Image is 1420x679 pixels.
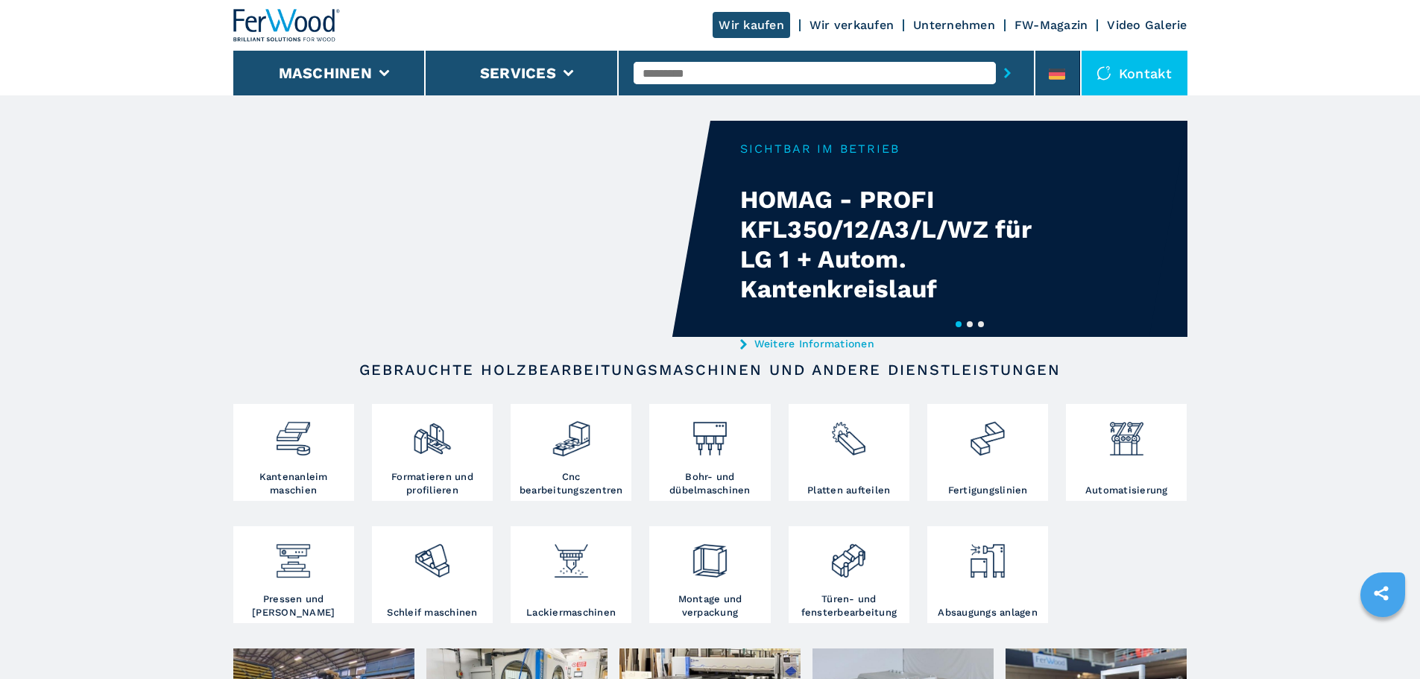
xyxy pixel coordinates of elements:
h3: Fertigungslinien [948,484,1028,497]
button: submit-button [996,56,1019,90]
img: lavorazione_porte_finestre_2.png [829,530,868,581]
a: Wir verkaufen [810,18,894,32]
h3: Lackiermaschinen [526,606,616,619]
img: foratrici_inseritrici_2.png [690,408,730,458]
a: Absaugungs anlagen [927,526,1048,623]
a: Weitere Informationen [740,338,1032,350]
img: levigatrici_2.png [412,530,452,581]
a: Video Galerie [1107,18,1187,32]
div: Kontakt [1082,51,1187,95]
button: 3 [978,321,984,327]
img: squadratrici_2.png [412,408,452,458]
img: linee_di_produzione_2.png [968,408,1007,458]
a: sharethis [1363,575,1400,612]
h3: Kantenanleim maschien [237,470,350,497]
h3: Schleif maschinen [387,606,477,619]
img: bordatrici_1.png [274,408,313,458]
a: Wir kaufen [713,12,790,38]
h3: Bohr- und dübelmaschinen [653,470,766,497]
h3: Platten aufteilen [807,484,890,497]
h3: Cnc bearbeitungszentren [514,470,628,497]
img: Ferwood [233,9,341,42]
a: Kantenanleim maschien [233,404,354,501]
img: automazione.png [1107,408,1146,458]
button: Maschinen [279,64,372,82]
h3: Montage und verpackung [653,593,766,619]
a: Bohr- und dübelmaschinen [649,404,770,501]
img: aspirazione_1.png [968,530,1007,581]
button: 1 [956,321,962,327]
a: Platten aufteilen [789,404,909,501]
img: verniciatura_1.png [552,530,591,581]
a: Schleif maschinen [372,526,493,623]
h2: Gebrauchte Holzbearbeitungsmaschinen und andere Dienstleistungen [281,361,1140,379]
img: montaggio_imballaggio_2.png [690,530,730,581]
video: Your browser does not support the video tag. [233,121,710,337]
h3: Absaugungs anlagen [938,606,1038,619]
a: Formatieren und profilieren [372,404,493,501]
iframe: Chat [1357,612,1409,668]
a: Türen- und fensterbearbeitung [789,526,909,623]
a: Montage und verpackung [649,526,770,623]
a: Fertigungslinien [927,404,1048,501]
a: Cnc bearbeitungszentren [511,404,631,501]
a: Pressen und [PERSON_NAME] [233,526,354,623]
a: FW-Magazin [1014,18,1088,32]
h3: Formatieren und profilieren [376,470,489,497]
h3: Türen- und fensterbearbeitung [792,593,906,619]
h3: Automatisierung [1085,484,1168,497]
button: Services [480,64,556,82]
a: Lackiermaschinen [511,526,631,623]
h3: Pressen und [PERSON_NAME] [237,593,350,619]
button: 2 [967,321,973,327]
img: pressa-strettoia.png [274,530,313,581]
a: Automatisierung [1066,404,1187,501]
a: Unternehmen [913,18,995,32]
img: centro_di_lavoro_cnc_2.png [552,408,591,458]
img: sezionatrici_2.png [829,408,868,458]
img: Kontakt [1096,66,1111,80]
